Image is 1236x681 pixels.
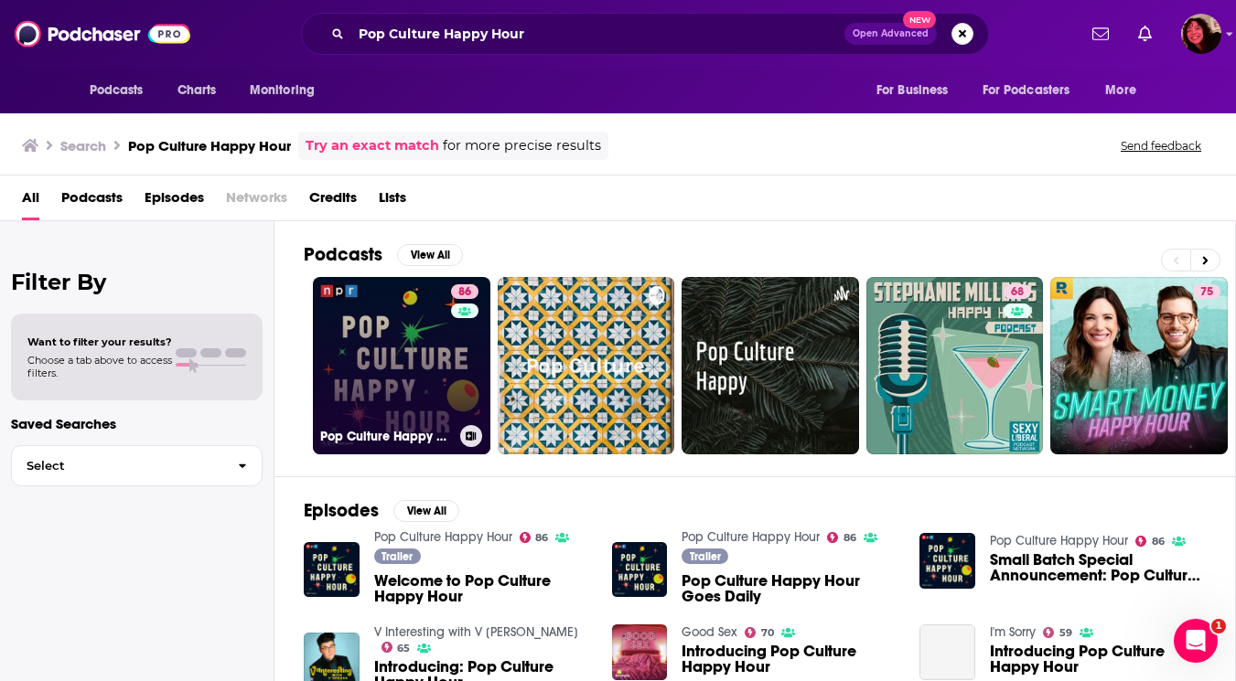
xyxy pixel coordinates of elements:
[1085,18,1116,49] a: Show notifications dropdown
[397,644,410,653] span: 65
[313,277,490,454] a: 86Pop Culture Happy Hour
[77,73,167,108] button: open menu
[682,573,897,604] a: Pop Culture Happy Hour Goes Daily
[304,499,459,522] a: EpisodesView All
[90,78,144,103] span: Podcasts
[12,460,223,472] span: Select
[304,243,382,266] h2: Podcasts
[15,16,190,51] img: Podchaser - Follow, Share and Rate Podcasts
[682,644,897,675] a: Introducing Pop Culture Happy Hour
[309,183,357,220] a: Credits
[990,624,1036,640] a: I'm Sorry
[177,78,217,103] span: Charts
[382,642,411,653] a: 65
[990,552,1206,583] span: Small Batch Special Announcement: Pop Culture Happy Hour LIVE at the [GEOGRAPHIC_DATA]
[374,624,578,640] a: V Interesting with V Spehar
[682,624,737,640] a: Good Sex
[761,629,774,637] span: 70
[983,78,1070,103] span: For Podcasters
[11,445,263,486] button: Select
[990,552,1206,583] a: Small Batch Special Announcement: Pop Culture Happy Hour LIVE at the Sixth & I
[306,135,439,156] a: Try an exact match
[301,13,989,55] div: Search podcasts, credits, & more...
[919,533,975,589] img: Small Batch Special Announcement: Pop Culture Happy Hour LIVE at the Sixth & I
[61,183,123,220] a: Podcasts
[1050,277,1228,454] a: 75
[60,137,106,154] h3: Search
[1135,536,1165,547] a: 86
[1152,537,1165,546] span: 86
[853,29,929,38] span: Open Advanced
[1115,138,1207,154] button: Send feedback
[11,415,263,432] p: Saved Searches
[237,73,339,108] button: open menu
[990,533,1128,548] a: Pop Culture Happy Hour
[374,573,590,604] a: Welcome to Pop Culture Happy Hour
[1200,283,1213,302] span: 75
[304,542,360,598] img: Welcome to Pop Culture Happy Hour
[397,244,463,266] button: View All
[990,644,1206,675] a: Introducing Pop Culture Happy Hour
[903,11,936,28] span: New
[866,277,1044,454] a: 68
[1211,619,1226,633] span: 1
[971,73,1097,108] button: open menu
[1011,283,1024,302] span: 68
[1193,284,1220,299] a: 75
[1059,629,1072,637] span: 59
[128,137,291,154] h3: Pop Culture Happy Hour
[1131,18,1159,49] a: Show notifications dropdown
[166,73,228,108] a: Charts
[844,23,937,45] button: Open AdvancedNew
[226,183,287,220] span: Networks
[864,73,972,108] button: open menu
[1181,14,1221,54] button: Show profile menu
[22,183,39,220] a: All
[876,78,949,103] span: For Business
[612,542,668,598] img: Pop Culture Happy Hour Goes Daily
[682,529,820,545] a: Pop Culture Happy Hour
[745,627,774,638] a: 70
[1092,73,1159,108] button: open menu
[11,269,263,295] h2: Filter By
[612,624,668,680] img: Introducing Pop Culture Happy Hour
[351,19,844,48] input: Search podcasts, credits, & more...
[1043,627,1072,638] a: 59
[304,499,379,522] h2: Episodes
[27,354,172,379] span: Choose a tab above to access filters.
[844,534,856,542] span: 86
[379,183,406,220] a: Lists
[458,283,471,302] span: 86
[250,78,315,103] span: Monitoring
[1181,14,1221,54] img: User Profile
[1174,619,1218,663] iframe: Intercom live chat
[827,532,856,543] a: 86
[451,284,478,299] a: 86
[1181,14,1221,54] span: Logged in as Kathryn-Musilek
[535,534,548,542] span: 86
[374,529,512,545] a: Pop Culture Happy Hour
[145,183,204,220] a: Episodes
[1004,284,1031,299] a: 68
[393,500,459,522] button: View All
[320,429,453,444] h3: Pop Culture Happy Hour
[382,551,413,562] span: Trailer
[690,551,721,562] span: Trailer
[919,624,975,680] a: Introducing Pop Culture Happy Hour
[304,243,463,266] a: PodcastsView All
[443,135,601,156] span: for more precise results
